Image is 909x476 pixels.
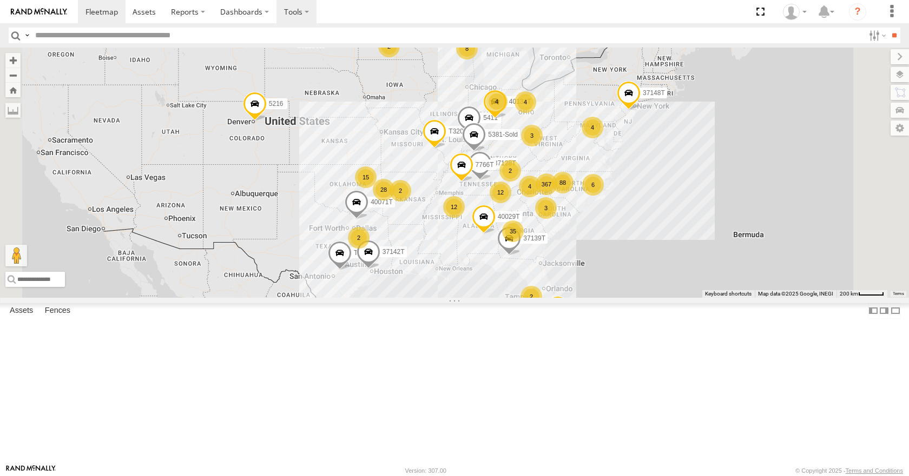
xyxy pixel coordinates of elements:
div: 2 [521,286,542,307]
a: Visit our Website [6,465,56,476]
span: 40071T [371,199,393,206]
span: 40029T [498,213,520,220]
div: 4 [519,176,541,197]
div: 8 [456,38,478,59]
a: Terms and Conditions [846,467,903,474]
button: Zoom in [5,53,21,68]
span: 37139T [523,234,545,242]
span: T3205 [354,249,372,257]
div: 2 [348,227,370,249]
span: 37148T [643,89,665,97]
div: 15 [355,166,377,188]
div: 3 [521,125,543,146]
button: Zoom out [5,68,21,83]
div: Version: 307.00 [405,467,446,474]
label: Dock Summary Table to the Right [879,303,890,319]
div: © Copyright 2025 - [795,467,903,474]
span: 37142T [383,248,405,256]
i: ? [849,3,866,21]
div: 12 [490,182,511,203]
button: Zoom Home [5,83,21,97]
button: Map Scale: 200 km per 44 pixels [836,290,887,298]
div: 28 [373,179,394,200]
button: Keyboard shortcuts [705,290,752,298]
img: rand-logo.svg [11,8,67,16]
span: 5381-Sold [488,131,518,139]
div: 367 [536,173,557,195]
span: T3201 [449,128,467,135]
label: Search Query [23,28,31,43]
label: Search Filter Options [865,28,888,43]
div: 35 [502,220,524,242]
span: Map data ©2025 Google, INEGI [758,291,833,297]
button: Drag Pegman onto the map to open Street View [5,245,27,266]
span: 5216 [269,100,284,108]
label: Measure [5,103,21,118]
div: 3 [535,197,557,219]
label: Fences [39,304,76,319]
span: 40134T [509,98,531,105]
label: Assets [4,304,38,319]
div: 4 [515,91,536,113]
a: Terms (opens in new tab) [893,291,904,296]
span: 37128T [494,159,516,167]
div: Todd Sigmon [779,4,811,20]
div: 2 [499,160,521,182]
span: 7766T [476,162,494,169]
label: Dock Summary Table to the Left [868,303,879,319]
div: 88 [552,172,574,193]
label: Map Settings [891,120,909,136]
div: 6 [582,174,604,196]
div: 12 [443,196,465,218]
span: 200 km [840,291,858,297]
label: Hide Summary Table [890,303,901,319]
div: 4 [486,91,508,112]
div: 2 [390,180,411,202]
div: 4 [582,117,603,138]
